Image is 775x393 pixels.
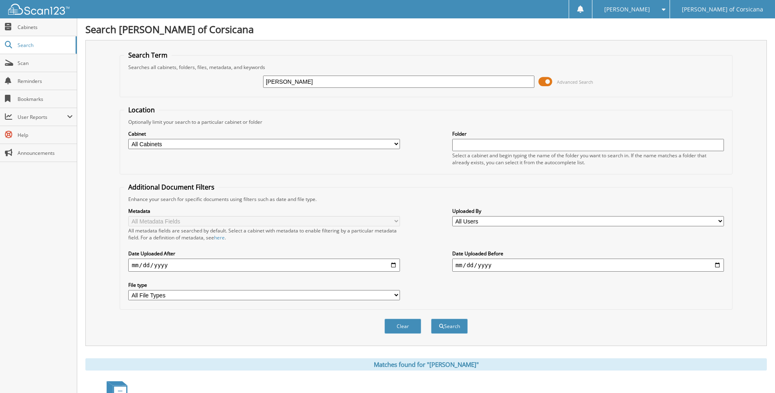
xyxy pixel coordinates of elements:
[452,259,724,272] input: end
[18,78,73,85] span: Reminders
[452,250,724,257] label: Date Uploaded Before
[18,132,73,138] span: Help
[682,7,763,12] span: [PERSON_NAME] of Corsicana
[128,208,400,214] label: Metadata
[124,51,172,60] legend: Search Term
[128,130,400,137] label: Cabinet
[431,319,468,334] button: Search
[85,22,767,36] h1: Search [PERSON_NAME] of Corsicana
[18,60,73,67] span: Scan
[128,281,400,288] label: File type
[557,79,593,85] span: Advanced Search
[18,114,67,121] span: User Reports
[8,4,69,15] img: scan123-logo-white.svg
[124,196,728,203] div: Enhance your search for specific documents using filters such as date and file type.
[452,152,724,166] div: Select a cabinet and begin typing the name of the folder you want to search in. If the name match...
[604,7,650,12] span: [PERSON_NAME]
[18,42,71,49] span: Search
[384,319,421,334] button: Clear
[18,96,73,103] span: Bookmarks
[452,130,724,137] label: Folder
[128,259,400,272] input: start
[18,24,73,31] span: Cabinets
[128,250,400,257] label: Date Uploaded After
[18,150,73,156] span: Announcements
[214,234,225,241] a: here
[452,208,724,214] label: Uploaded By
[124,105,159,114] legend: Location
[124,64,728,71] div: Searches all cabinets, folders, files, metadata, and keywords
[85,358,767,371] div: Matches found for "[PERSON_NAME]"
[128,227,400,241] div: All metadata fields are searched by default. Select a cabinet with metadata to enable filtering b...
[124,183,219,192] legend: Additional Document Filters
[124,118,728,125] div: Optionally limit your search to a particular cabinet or folder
